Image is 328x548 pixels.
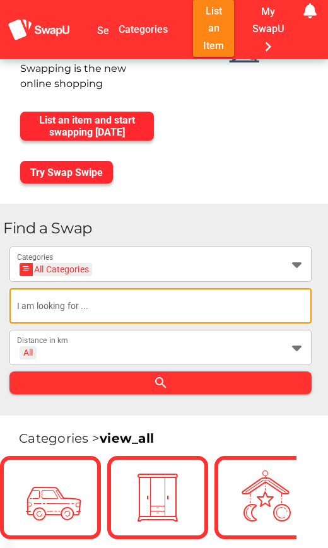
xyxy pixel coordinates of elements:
span: My SwapU [252,3,284,57]
span: List an item and start swapping [DATE] [30,114,144,138]
i: chevron_right [259,37,278,56]
a: view_all [100,431,154,446]
span: Try Swap Swipe [30,166,103,178]
span: List an Item [203,3,224,54]
span: Categories > [19,431,154,446]
div: All [23,347,33,358]
h1: Find a Swap [3,219,318,237]
span: Categories [119,19,168,40]
button: Try Swap Swipe [20,161,113,184]
div: All Categories [23,263,89,276]
div: Swapping is the new online shopping [10,61,164,102]
button: List an item and start swapping [DATE] [20,112,154,141]
button: Categories [108,16,178,42]
i: search [153,375,168,390]
input: I am looking for ... [17,288,304,324]
a: Categories [108,23,178,35]
img: aSD8y5uGLpzPJLYTcYcjNu3laj1c05W5KWf0Ds+Za8uybjssssuu+yyyy677LKX2n+PWMSDJ9a87AAAAABJRU5ErkJggg== [8,18,71,42]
